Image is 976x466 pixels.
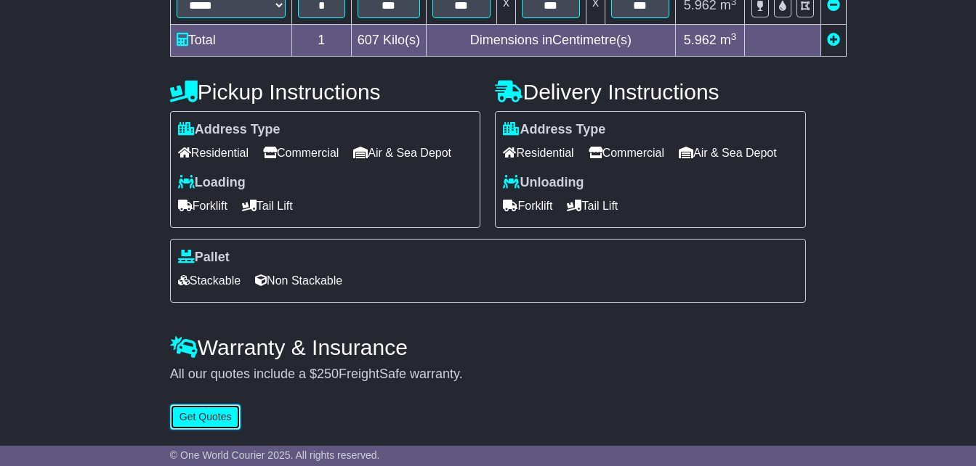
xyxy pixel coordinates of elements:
[178,142,249,164] span: Residential
[503,142,573,164] span: Residential
[353,142,451,164] span: Air & Sea Depot
[589,142,664,164] span: Commercial
[170,449,380,461] span: © One World Courier 2025. All rights reserved.
[170,367,806,383] div: All our quotes include a $ FreightSafe warranty.
[731,31,737,42] sup: 3
[170,80,481,104] h4: Pickup Instructions
[351,25,426,57] td: Kilo(s)
[720,33,737,47] span: m
[358,33,379,47] span: 607
[503,195,552,217] span: Forklift
[567,195,618,217] span: Tail Lift
[426,25,675,57] td: Dimensions in Centimetre(s)
[263,142,339,164] span: Commercial
[170,404,241,430] button: Get Quotes
[503,122,605,138] label: Address Type
[679,142,777,164] span: Air & Sea Depot
[178,175,246,191] label: Loading
[291,25,351,57] td: 1
[178,195,227,217] span: Forklift
[178,269,241,292] span: Stackable
[170,335,806,359] h4: Warranty & Insurance
[178,250,230,266] label: Pallet
[317,367,339,381] span: 250
[827,33,840,47] a: Add new item
[495,80,806,104] h4: Delivery Instructions
[178,122,281,138] label: Address Type
[255,269,342,292] span: Non Stackable
[170,25,291,57] td: Total
[684,33,717,47] span: 5.962
[503,175,584,191] label: Unloading
[242,195,293,217] span: Tail Lift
